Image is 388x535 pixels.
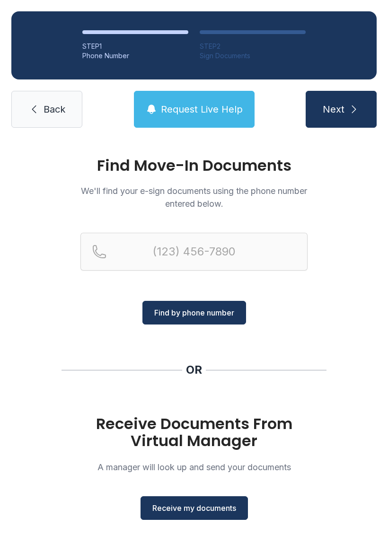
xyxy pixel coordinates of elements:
input: Reservation phone number [80,233,308,271]
h1: Receive Documents From Virtual Manager [80,415,308,449]
span: Request Live Help [161,103,243,116]
div: Phone Number [82,51,188,61]
h1: Find Move-In Documents [80,158,308,173]
div: STEP 1 [82,42,188,51]
p: A manager will look up and send your documents [80,461,308,474]
span: Back [44,103,65,116]
div: OR [186,362,202,377]
div: STEP 2 [200,42,306,51]
span: Receive my documents [152,502,236,514]
div: Sign Documents [200,51,306,61]
span: Next [323,103,344,116]
p: We'll find your e-sign documents using the phone number entered below. [80,184,308,210]
span: Find by phone number [154,307,234,318]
